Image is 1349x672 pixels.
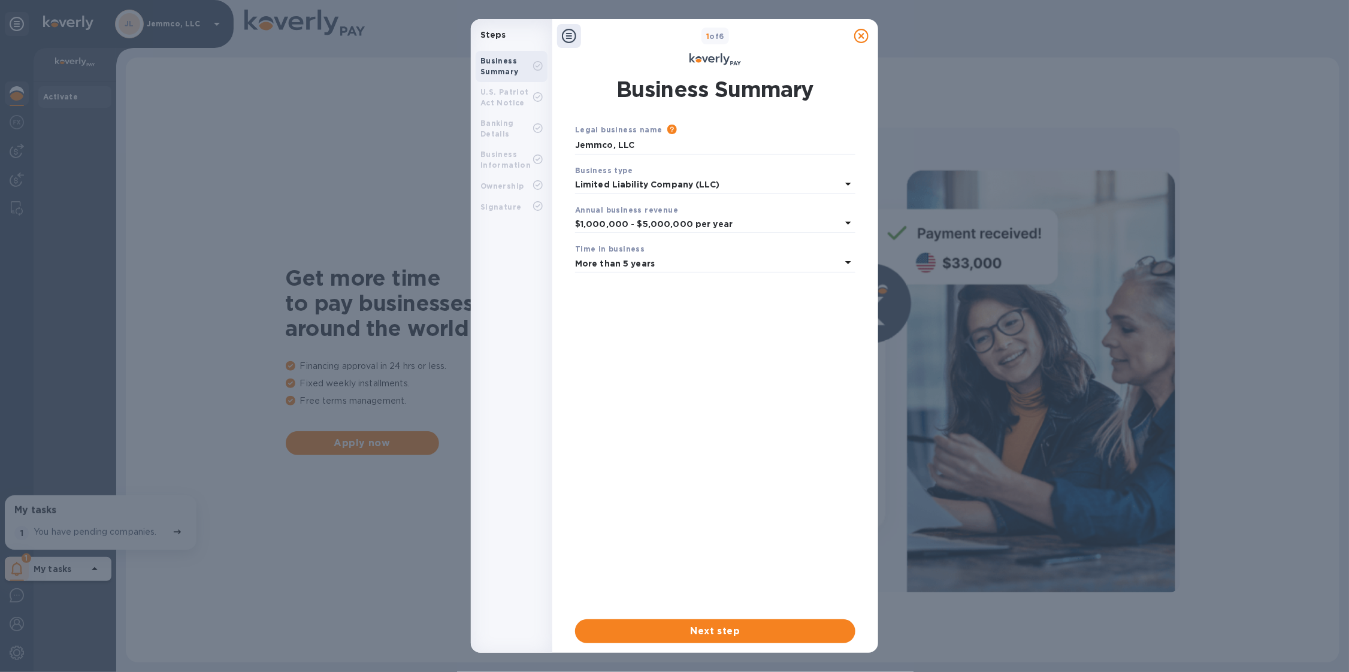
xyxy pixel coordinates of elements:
[480,181,524,190] b: Ownership
[575,259,655,268] b: More than 5 years
[585,624,846,638] span: Next step
[480,119,514,138] b: Banking Details
[575,619,855,643] button: Next step
[575,125,663,134] b: Legal business name
[616,74,814,104] h1: Business Summary
[575,205,678,214] b: Annual business revenue
[480,56,519,76] b: Business Summary
[480,150,531,169] b: Business Information
[480,202,522,211] b: Signature
[480,30,506,40] b: Steps
[706,32,709,41] span: 1
[480,87,529,107] b: U.S. Patriot Act Notice
[575,166,633,175] b: Business type
[575,137,855,155] input: Enter legal business name
[575,219,733,229] b: $1,000,000 - $5,000,000 per year
[706,32,724,41] b: of 6
[575,244,645,253] b: Time in business
[575,180,719,189] b: Limited Liability Company (LLC)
